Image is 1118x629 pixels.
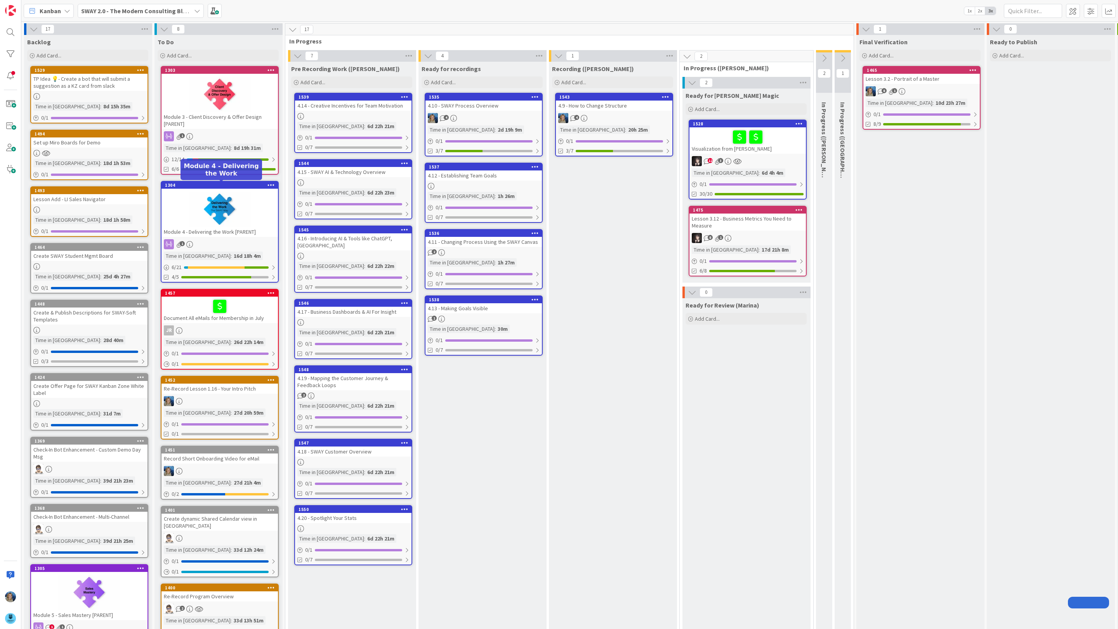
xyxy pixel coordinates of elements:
span: 0 / 1 [41,421,49,429]
div: Time in [GEOGRAPHIC_DATA] [33,336,100,344]
div: 1543 [559,94,672,100]
div: BN [689,156,806,166]
div: 1538 [429,297,542,302]
div: Time in [GEOGRAPHIC_DATA] [428,258,495,267]
div: Create SWAY Student Mgmt Board [31,251,148,261]
div: Create Offer Page for SWAY Kanban Zone White Label [31,381,148,398]
div: Lesson 3.12 - Business Metrics You Need to Measure [689,214,806,231]
div: 1547 [299,440,411,446]
div: Time in [GEOGRAPHIC_DATA] [558,125,625,134]
a: 1451Record Short Onboarding Video for eMailMATime in [GEOGRAPHIC_DATA]:27d 21h 4m0/2 [161,446,279,500]
a: 15434.9 - How to Change StructureMATime in [GEOGRAPHIC_DATA]:20h 25m0/13/7 [555,93,673,156]
a: 15374.12 - Establishing Team GoalsTime in [GEOGRAPHIC_DATA]:1h 26m0/10/7 [425,163,543,223]
input: Quick Filter... [1004,4,1062,18]
div: 1457 [161,290,278,297]
div: Check-In Bot Enhancement - Custom Demo Day Msg [31,445,148,462]
div: 1475Lesson 3.12 - Business Metrics You Need to Measure [689,207,806,231]
div: 1537 [425,163,542,170]
div: 4.16 - Introducing AI & Tools like ChatGPT, [GEOGRAPHIC_DATA] [295,233,411,250]
div: 26d 22h 14m [232,338,266,346]
div: 1546 [295,300,411,307]
a: 1304Module 4 - Delivering the Work [PARENT]Time in [GEOGRAPHIC_DATA]:16d 18h 4m6/214/5 [161,181,279,283]
div: 1493Lesson Add - LI Sales Navigator [31,187,148,204]
span: Add Card... [36,52,61,59]
div: 1536 [425,230,542,237]
div: 1448Create & Publish Descriptions for SWAY-Soft Templates [31,301,148,325]
span: Kanban [40,6,61,16]
span: 0 / 1 [172,360,179,368]
div: Time in [GEOGRAPHIC_DATA] [692,169,759,177]
span: 4/5 [172,273,179,281]
span: 0 / 1 [305,134,312,142]
div: 15394.14 - Creative Incentives for Team Motivation [295,94,411,111]
div: 0/1 [31,283,148,293]
span: 4 [444,115,449,120]
span: Add Card... [695,106,720,113]
div: 1475 [693,207,806,213]
div: MA [863,86,980,96]
div: MA [556,113,672,123]
div: 6/21 [161,262,278,272]
div: Time in [GEOGRAPHIC_DATA] [428,325,495,333]
div: 1529 [35,68,148,73]
div: BN [689,233,806,243]
span: : [231,338,232,346]
span: Add Card... [300,79,325,86]
span: 0 / 1 [172,420,179,428]
div: 8d 19h 31m [232,144,263,152]
div: 15364.11 - Changing Process Using the SWAY Canvas [425,230,542,247]
div: 1457Document All eMails for Membership in July [161,290,278,323]
span: 1 [432,316,437,321]
div: Module 3 - Client Discovery & Offer Design [PARENT] [161,112,278,129]
div: 1465 [867,68,980,73]
div: 18d 1h 58m [101,215,132,224]
div: 1424Create Offer Page for SWAY Kanban Zone White Label [31,374,148,398]
div: 4.14 - Creative Incentives for Team Motivation [295,101,411,111]
div: 1451Record Short Onboarding Video for eMail [161,447,278,464]
span: 3/7 [436,147,443,155]
div: 1529TP Idea 💡- Create a bot that will submit a suggestion as a KZ card from slack [31,67,148,91]
div: Time in [GEOGRAPHIC_DATA] [33,272,100,281]
span: 0 / 1 [172,349,179,358]
div: 0/1 [295,199,411,209]
div: 1538 [425,296,542,303]
span: 2 [301,393,306,398]
span: 6/8 [700,267,707,275]
span: 0/7 [436,213,443,221]
div: 4.19 - Mapping the Customer Journey & Feedback Loops [295,373,411,390]
div: 0/1 [161,349,278,358]
div: Time in [GEOGRAPHIC_DATA] [33,102,100,111]
div: 1303 [161,67,278,74]
span: 0 / 1 [700,257,707,265]
div: 18d 1h 53m [101,159,132,167]
div: 1464Create SWAY Student Mgmt Board [31,244,148,261]
div: 1304 [161,182,278,189]
div: 1545 [295,226,411,233]
span: 0/7 [305,349,312,358]
span: : [932,99,934,107]
span: 8/9 [873,120,881,128]
div: 20h 25m [626,125,650,134]
div: 0/1 [689,179,806,189]
div: 15474.18 - SWAY Customer Overview [295,440,411,457]
img: BN [692,156,702,166]
div: 30m [496,325,510,333]
span: Add Card... [695,315,720,322]
div: 1303 [165,68,278,73]
b: SWAY 2.0 - The Modern Consulting Blueprint [81,7,203,15]
span: 8 [708,235,713,240]
a: 15354.10 - SWAY Process OverviewMATime in [GEOGRAPHIC_DATA]:2d 19h 9m0/13/7 [425,93,543,156]
span: : [625,125,626,134]
div: 0/1 [295,412,411,422]
div: 1464 [35,245,148,250]
div: Time in [GEOGRAPHIC_DATA] [33,159,100,167]
span: 0 / 1 [700,180,707,188]
span: 0/7 [436,280,443,288]
div: 1304Module 4 - Delivering the Work [PARENT] [161,182,278,237]
div: Create & Publish Descriptions for SWAY-Soft Templates [31,308,148,325]
div: 1448 [31,301,148,308]
span: 0 / 1 [305,413,312,421]
img: MA [866,86,876,96]
div: 1369 [35,438,148,444]
a: 1465Lesson 3.2 - Portrait of a MasterMATime in [GEOGRAPHIC_DATA]:10d 23h 27m0/18/9 [863,66,981,130]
